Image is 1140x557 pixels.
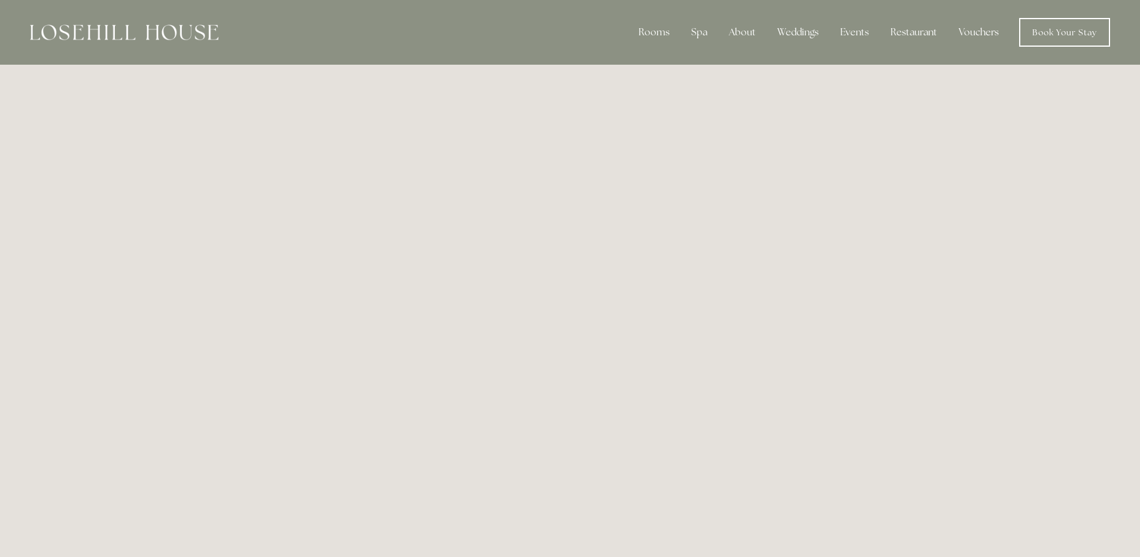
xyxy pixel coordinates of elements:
div: Events [831,20,878,44]
img: Losehill House [30,25,218,40]
div: Restaurant [881,20,947,44]
a: Vouchers [949,20,1008,44]
a: Book Your Stay [1019,18,1110,47]
div: About [719,20,765,44]
div: Weddings [768,20,828,44]
div: Rooms [629,20,679,44]
div: Spa [682,20,717,44]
